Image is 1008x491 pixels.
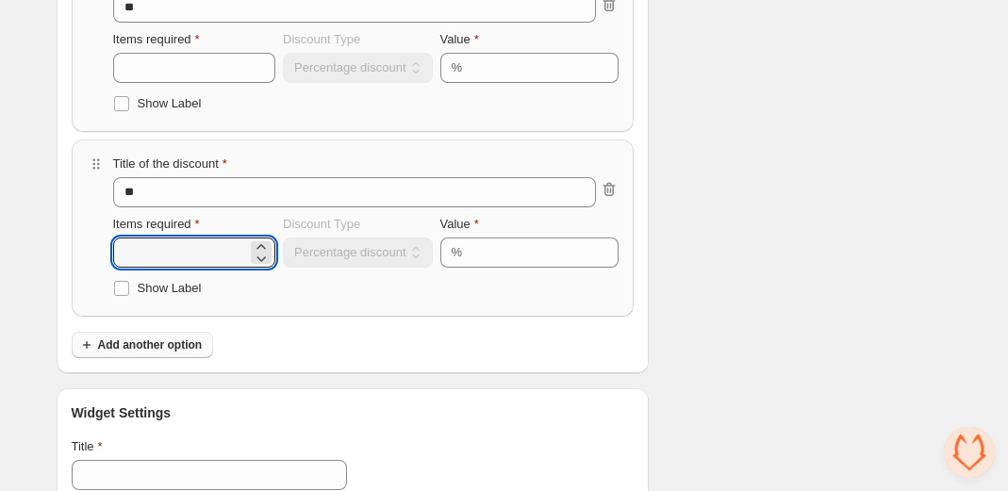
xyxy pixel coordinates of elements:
[72,332,214,358] button: Add another option
[452,58,463,77] div: %
[113,155,227,173] label: Title of the discount
[113,215,200,234] label: Items required
[283,30,360,49] label: Discount Type
[72,403,172,422] h3: Widget Settings
[98,337,203,352] span: Add another option
[944,427,995,478] div: Open chat
[113,30,200,49] label: Items required
[440,215,479,234] label: Value
[452,243,463,262] div: %
[138,281,202,295] span: Show Label
[138,96,202,110] span: Show Label
[440,30,479,49] label: Value
[283,215,360,234] label: Discount Type
[72,437,103,456] label: Title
